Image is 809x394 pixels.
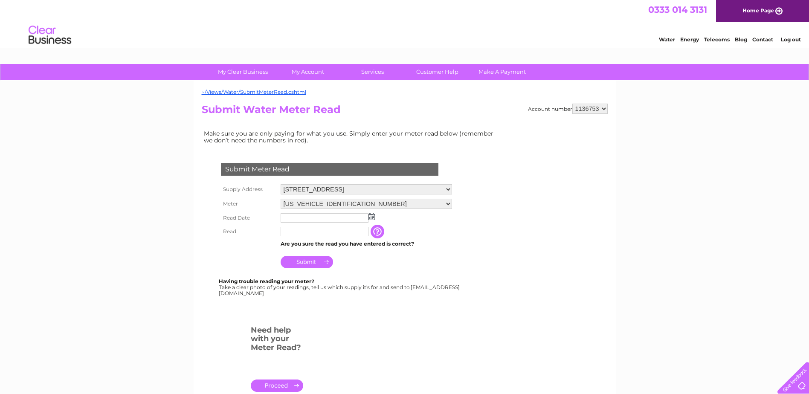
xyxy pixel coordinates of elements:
[219,182,278,197] th: Supply Address
[752,36,773,43] a: Contact
[648,4,707,15] a: 0333 014 3131
[278,238,454,249] td: Are you sure the read you have entered is correct?
[402,64,473,80] a: Customer Help
[219,225,278,238] th: Read
[202,104,608,120] h2: Submit Water Meter Read
[281,256,333,268] input: Submit
[208,64,278,80] a: My Clear Business
[251,324,303,356] h3: Need help with your Meter Read?
[735,36,747,43] a: Blog
[202,89,306,95] a: ~/Views/Water/SubmitMeterRead.cshtml
[203,5,606,41] div: Clear Business is a trading name of Verastar Limited (registered in [GEOGRAPHIC_DATA] No. 3667643...
[219,211,278,225] th: Read Date
[467,64,537,80] a: Make A Payment
[219,278,461,296] div: Take a clear photo of your readings, tell us which supply it's for and send to [EMAIL_ADDRESS][DO...
[680,36,699,43] a: Energy
[251,380,303,392] a: .
[273,64,343,80] a: My Account
[368,213,375,220] img: ...
[28,22,72,48] img: logo.png
[221,163,438,176] div: Submit Meter Read
[704,36,730,43] a: Telecoms
[202,128,500,146] td: Make sure you are only paying for what you use. Simply enter your meter read below (remember we d...
[528,104,608,114] div: Account number
[219,197,278,211] th: Meter
[781,36,801,43] a: Log out
[219,278,314,284] b: Having trouble reading your meter?
[337,64,408,80] a: Services
[659,36,675,43] a: Water
[371,225,386,238] input: Information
